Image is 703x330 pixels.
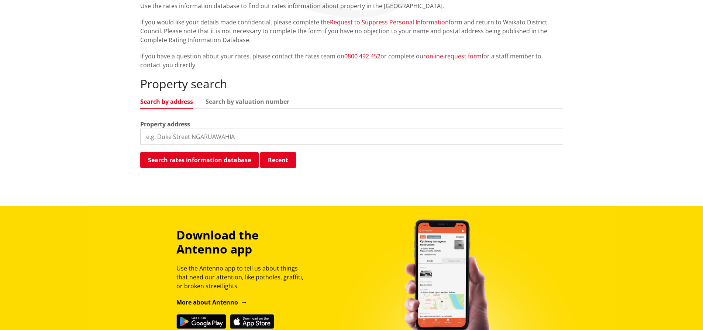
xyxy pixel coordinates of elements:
[260,152,296,168] button: Recent
[140,77,563,91] h2: Property search
[230,314,274,329] img: Download on the App Store
[176,314,226,329] img: Get it on Google Play
[140,99,193,105] a: Search by address
[176,228,310,256] h3: Download the Antenno app
[140,1,563,10] p: Use the rates information database to find out rates information about property in the [GEOGRAPHI...
[330,18,449,26] a: Request to Suppress Personal Information
[140,120,190,129] label: Property address
[176,298,248,306] a: More about Antenno
[140,129,563,145] input: e.g. Duke Street NGARUAWAHIA
[206,99,289,105] a: Search by valuation number
[176,264,310,290] p: Use the Antenno app to tell us about things that need our attention, like potholes, graffiti, or ...
[140,152,259,168] button: Search rates information database
[426,52,482,60] a: online request form
[140,52,563,69] p: If you have a question about your rates, please contact the rates team on or complete our for a s...
[140,18,563,44] p: If you would like your details made confidential, please complete the form and return to Waikato ...
[669,299,696,326] iframe: Messenger Launcher
[344,52,380,60] a: 0800 492 452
